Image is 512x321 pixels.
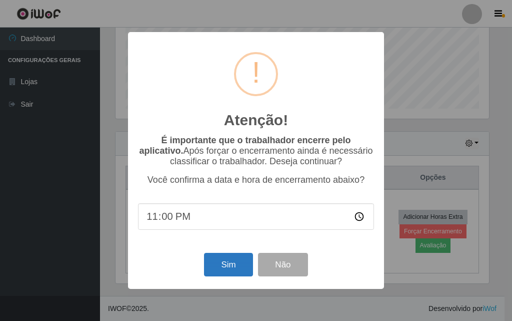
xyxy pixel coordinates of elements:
[139,135,350,156] b: É importante que o trabalhador encerre pelo aplicativo.
[138,175,374,185] p: Você confirma a data e hora de encerramento abaixo?
[258,253,307,276] button: Não
[138,135,374,167] p: Após forçar o encerramento ainda é necessário classificar o trabalhador. Deseja continuar?
[224,111,288,129] h2: Atenção!
[204,253,252,276] button: Sim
